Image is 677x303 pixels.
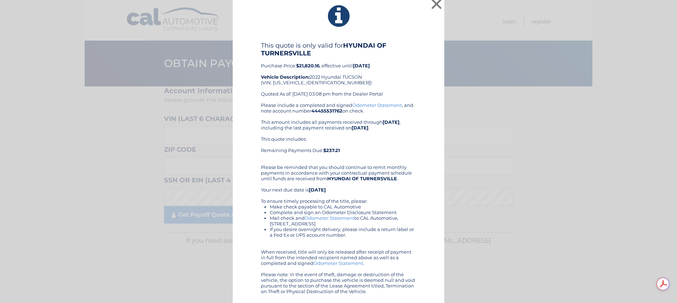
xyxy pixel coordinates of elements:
[309,187,326,193] b: [DATE]
[313,260,363,266] a: Odometer Statement
[261,42,416,102] div: Purchase Price: , effective until 2022 Hyundai TUCSON (VIN: [US_VEHICLE_IDENTIFICATION_NUMBER]) Q...
[383,119,400,125] b: [DATE]
[296,63,319,68] b: $21,820.16
[352,125,368,131] b: [DATE]
[311,108,342,114] b: 44455531762
[305,215,354,221] a: Odometer Statement
[323,147,340,153] b: $237.21
[327,176,397,181] b: HYUNDAI OF TURNERSVILLE
[261,74,310,80] strong: Vehicle Description:
[270,210,416,215] li: Complete and sign an Odometer Disclosure Statement
[261,102,416,294] div: Please include a completed and signed , and note account number on check. This amount includes al...
[270,226,416,238] li: If you desire overnight delivery, please include a return label or a Fed Ex or UPS account number.
[261,136,416,159] div: This quote includes: Remaining Payments Due:
[261,42,416,57] h4: This quote is only valid for
[352,102,402,108] a: Odometer Statement
[270,215,416,226] li: Mail check and to CAL Automotive, [STREET_ADDRESS]
[353,63,370,68] b: [DATE]
[270,204,416,210] li: Make check payable to CAL Automotive
[261,42,386,57] b: HYUNDAI OF TURNERSVILLE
